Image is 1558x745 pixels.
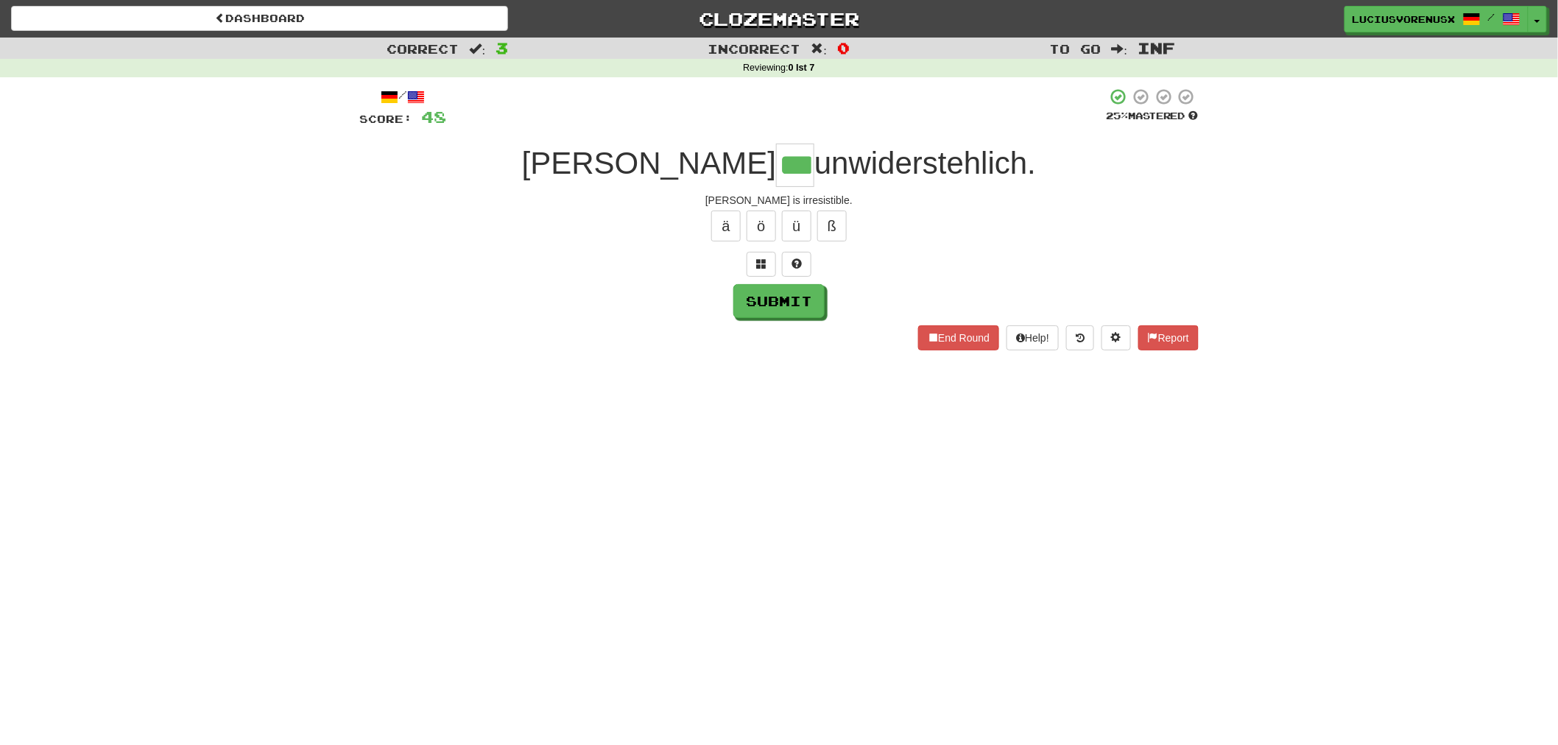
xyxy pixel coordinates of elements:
span: unwiderstehlich. [814,146,1036,180]
button: Submit [733,284,825,318]
span: 25 % [1106,110,1128,121]
button: Help! [1007,325,1059,350]
span: Correct [387,41,459,56]
span: Inf [1138,39,1175,57]
span: : [1112,43,1128,55]
div: [PERSON_NAME] is irresistible. [359,193,1199,208]
button: Report [1138,325,1199,350]
span: [PERSON_NAME] [522,146,776,180]
button: Switch sentence to multiple choice alt+p [747,252,776,277]
a: Clozemaster [530,6,1027,32]
span: Incorrect [708,41,801,56]
strong: 0 Ist 7 [789,63,815,73]
span: 0 [837,39,850,57]
span: : [811,43,828,55]
span: LuciusVorenusX [1353,13,1456,26]
span: 3 [496,39,508,57]
span: Score: [359,113,412,125]
a: Dashboard [11,6,508,31]
button: ö [747,211,776,241]
div: Mastered [1106,110,1199,123]
span: : [470,43,486,55]
button: Round history (alt+y) [1066,325,1094,350]
span: / [1488,12,1495,22]
button: ü [782,211,811,241]
button: Single letter hint - you only get 1 per sentence and score half the points! alt+h [782,252,811,277]
div: / [359,88,446,106]
button: ß [817,211,847,241]
span: To go [1050,41,1101,56]
span: 48 [421,107,446,126]
button: End Round [918,325,999,350]
a: LuciusVorenusX / [1344,6,1529,32]
button: ä [711,211,741,241]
